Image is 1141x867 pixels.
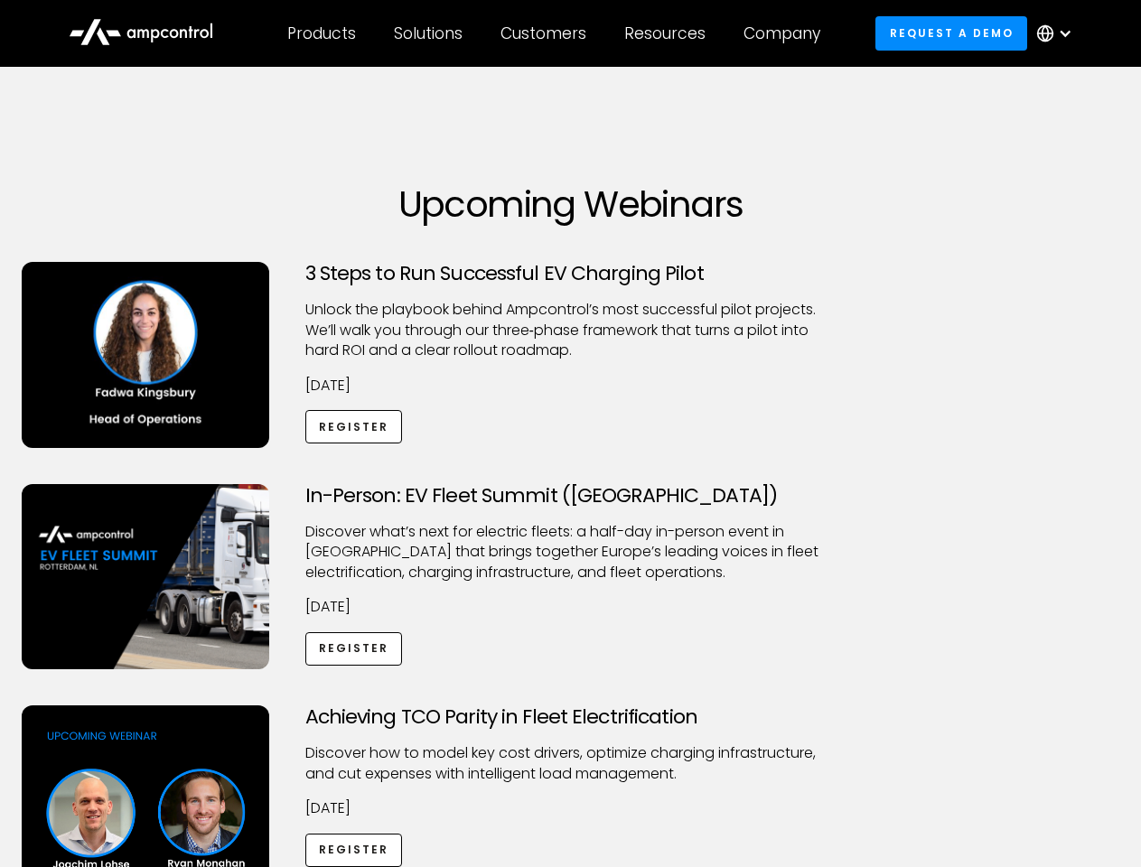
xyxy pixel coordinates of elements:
p: [DATE] [305,376,837,396]
p: [DATE] [305,798,837,818]
div: Products [287,23,356,43]
h3: 3 Steps to Run Successful EV Charging Pilot [305,262,837,285]
p: ​Discover what’s next for electric fleets: a half-day in-person event in [GEOGRAPHIC_DATA] that b... [305,522,837,583]
div: Company [744,23,820,43]
a: Register [305,410,403,443]
div: Customers [500,23,586,43]
p: [DATE] [305,597,837,617]
a: Register [305,834,403,867]
div: Resources [624,23,706,43]
h1: Upcoming Webinars [22,182,1120,226]
h3: Achieving TCO Parity in Fleet Electrification [305,705,837,729]
a: Request a demo [875,16,1027,50]
h3: In-Person: EV Fleet Summit ([GEOGRAPHIC_DATA]) [305,484,837,508]
p: Discover how to model key cost drivers, optimize charging infrastructure, and cut expenses with i... [305,743,837,784]
div: Solutions [394,23,463,43]
a: Register [305,632,403,666]
p: Unlock the playbook behind Ampcontrol’s most successful pilot projects. We’ll walk you through ou... [305,300,837,360]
